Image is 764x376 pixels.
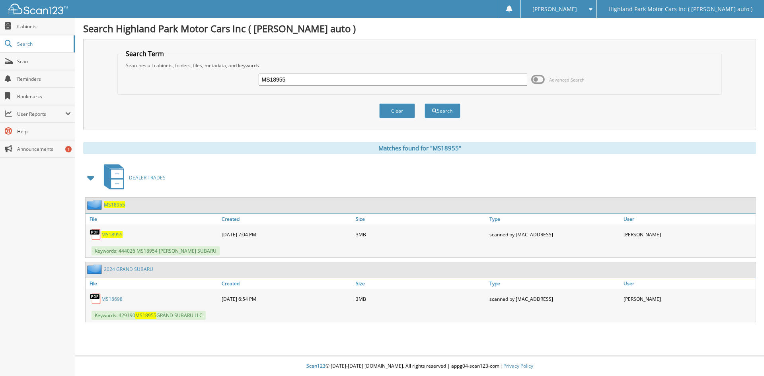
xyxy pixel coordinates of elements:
a: Size [354,278,488,289]
a: DEALER TRADES [99,162,166,193]
span: Search [17,41,70,47]
span: MS18955 [135,312,156,319]
a: File [86,214,220,224]
a: User [622,214,756,224]
span: Keywords: 429190 GRAND SUBARU LLC [92,311,206,320]
legend: Search Term [122,49,168,58]
span: Help [17,128,71,135]
button: Search [425,103,460,118]
div: [DATE] 6:54 PM [220,291,354,307]
span: [PERSON_NAME] [532,7,577,12]
a: Privacy Policy [503,362,533,369]
div: scanned by [MAC_ADDRESS] [487,291,622,307]
span: Scan [17,58,71,65]
img: folder2.png [87,200,104,210]
div: 3MB [354,226,488,242]
span: User Reports [17,111,65,117]
span: Keywords: 444026 MS18954 [PERSON_NAME] SUBARU [92,246,220,255]
img: folder2.png [87,264,104,274]
a: Created [220,278,354,289]
span: Announcements [17,146,71,152]
h1: Search Highland Park Motor Cars Inc ( [PERSON_NAME] auto ) [83,22,756,35]
a: 2024 GRAND SUBARU [104,266,153,273]
a: MS18955 [104,201,125,208]
span: Highland Park Motor Cars Inc ( [PERSON_NAME] auto ) [608,7,752,12]
div: 1 [65,146,72,152]
a: Created [220,214,354,224]
img: PDF.png [90,228,101,240]
img: scan123-logo-white.svg [8,4,68,14]
div: [PERSON_NAME] [622,291,756,307]
div: scanned by [MAC_ADDRESS] [487,226,622,242]
div: [DATE] 7:04 PM [220,226,354,242]
span: Cabinets [17,23,71,30]
img: PDF.png [90,293,101,305]
div: Matches found for "MS18955" [83,142,756,154]
a: User [622,278,756,289]
div: [PERSON_NAME] [622,226,756,242]
div: © [DATE]-[DATE] [DOMAIN_NAME]. All rights reserved | appg04-scan123-com | [75,357,764,376]
span: Scan123 [306,362,325,369]
div: Searches all cabinets, folders, files, metadata, and keywords [122,62,718,69]
a: Size [354,214,488,224]
span: Reminders [17,76,71,82]
a: MS18955 [101,231,123,238]
span: DEALER TRADES [129,174,166,181]
a: Type [487,214,622,224]
a: File [86,278,220,289]
a: MS18698 [101,296,123,302]
span: Bookmarks [17,93,71,100]
div: 3MB [354,291,488,307]
button: Clear [379,103,415,118]
span: Advanced Search [549,77,585,83]
a: Type [487,278,622,289]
